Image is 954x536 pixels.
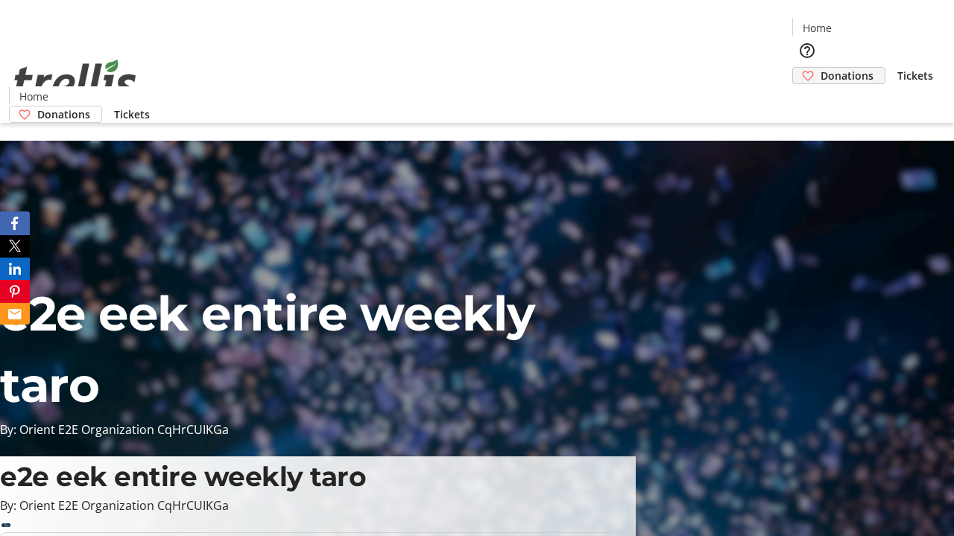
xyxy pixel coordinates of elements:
[37,106,90,122] span: Donations
[9,106,102,123] a: Donations
[885,68,945,83] a: Tickets
[792,84,822,114] button: Cart
[114,106,150,122] span: Tickets
[792,36,822,66] button: Help
[9,43,142,118] img: Orient E2E Organization CqHrCUIKGa's Logo
[821,68,874,83] span: Donations
[102,106,162,122] a: Tickets
[793,20,841,36] a: Home
[897,68,933,83] span: Tickets
[10,89,57,104] a: Home
[19,89,48,104] span: Home
[792,67,885,84] a: Donations
[803,20,832,36] span: Home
